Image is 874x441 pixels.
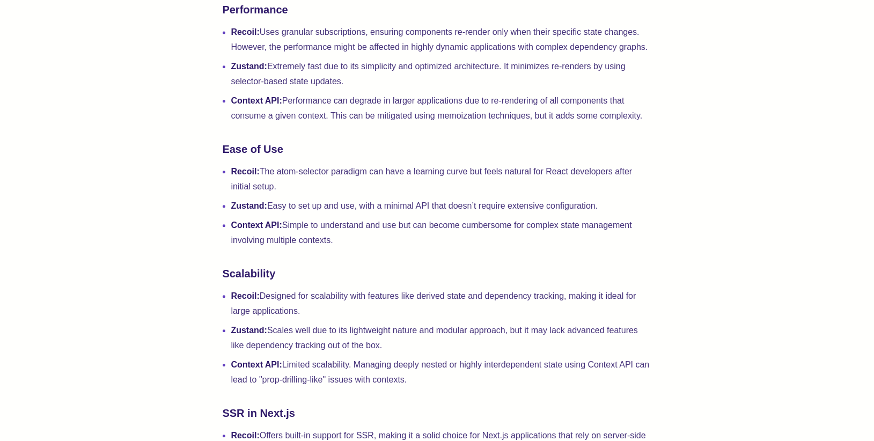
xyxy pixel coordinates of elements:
[231,96,282,105] strong: Context API:
[231,357,652,387] li: Limited scalability. Managing deeply nested or highly interdependent state using Context API can ...
[231,167,260,176] strong: Recoil:
[231,25,652,55] li: Uses granular subscriptions, ensuring components re-render only when their specific state changes...
[231,220,282,230] strong: Context API:
[231,164,652,194] li: The atom-selector paradigm can have a learning curve but feels natural for React developers after...
[231,218,652,248] li: Simple to understand and use but can become cumbersome for complex state management involving mul...
[223,407,296,419] strong: SSR in Next.js
[231,326,268,335] strong: Zustand:
[231,360,282,369] strong: Context API:
[223,143,283,155] strong: Ease of Use
[231,201,268,210] strong: Zustand:
[231,289,652,319] li: Designed for scalability with features like derived state and dependency tracking, making it idea...
[231,27,260,36] strong: Recoil:
[231,291,260,300] strong: Recoil:
[223,4,288,16] strong: Performance
[223,268,276,280] strong: Scalability
[231,323,652,353] li: Scales well due to its lightweight nature and modular approach, but it may lack advanced features...
[231,93,652,123] li: Performance can degrade in larger applications due to re-rendering of all components that consume...
[231,431,260,440] strong: Recoil:
[231,62,268,71] strong: Zustand:
[231,199,652,214] li: Easy to set up and use, with a minimal API that doesn’t require extensive configuration.
[231,59,652,89] li: Extremely fast due to its simplicity and optimized architecture. It minimizes re-renders by using...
